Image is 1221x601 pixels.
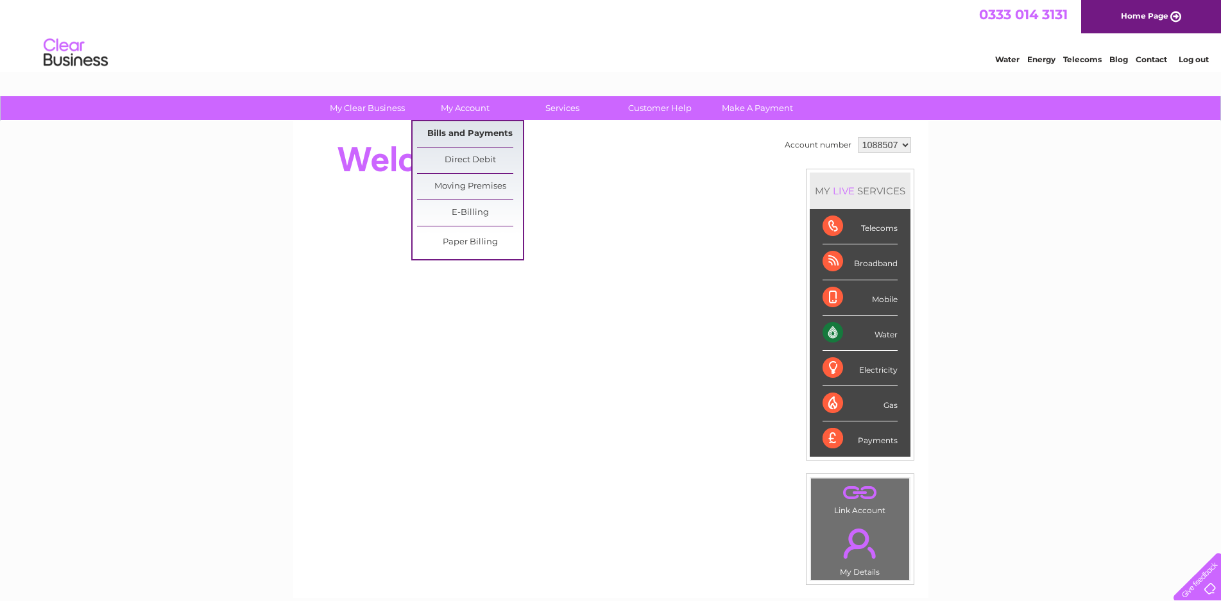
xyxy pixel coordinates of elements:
[810,173,910,209] div: MY SERVICES
[43,33,108,72] img: logo.png
[823,421,898,456] div: Payments
[823,280,898,316] div: Mobile
[995,55,1020,64] a: Water
[823,386,898,421] div: Gas
[417,174,523,199] a: Moving Premises
[1109,55,1128,64] a: Blog
[814,482,906,504] a: .
[810,518,910,580] td: My Details
[1136,55,1167,64] a: Contact
[823,209,898,244] div: Telecoms
[781,134,855,156] td: Account number
[308,7,914,62] div: Clear Business is a trading name of Verastar Limited (registered in [GEOGRAPHIC_DATA] No. 3667643...
[823,244,898,280] div: Broadband
[810,478,910,518] td: Link Account
[607,96,713,120] a: Customer Help
[509,96,615,120] a: Services
[412,96,518,120] a: My Account
[1179,55,1209,64] a: Log out
[814,521,906,566] a: .
[314,96,420,120] a: My Clear Business
[1063,55,1102,64] a: Telecoms
[979,6,1068,22] a: 0333 014 3131
[417,200,523,226] a: E-Billing
[823,316,898,351] div: Water
[704,96,810,120] a: Make A Payment
[1027,55,1055,64] a: Energy
[830,185,857,197] div: LIVE
[417,230,523,255] a: Paper Billing
[823,351,898,386] div: Electricity
[417,148,523,173] a: Direct Debit
[417,121,523,147] a: Bills and Payments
